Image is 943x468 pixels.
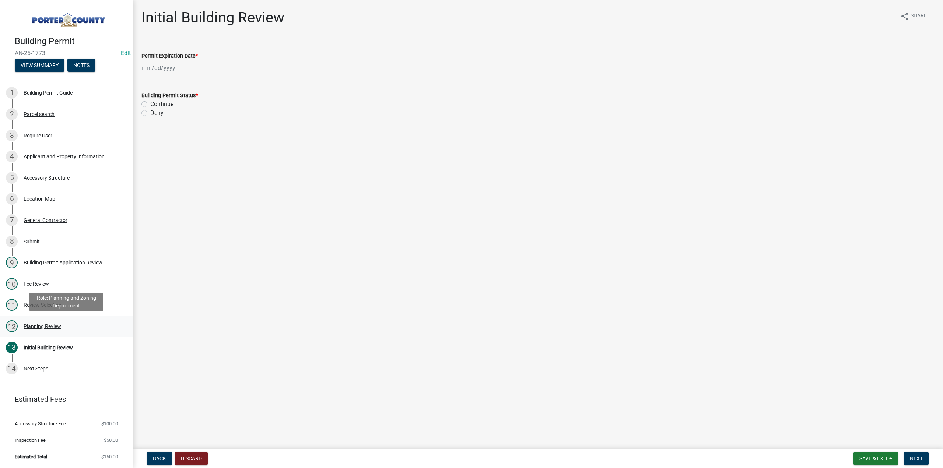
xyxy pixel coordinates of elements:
h4: Building Permit [15,36,127,47]
button: Back [147,452,172,465]
div: Location Map [24,196,55,201]
i: share [900,12,909,21]
span: $50.00 [104,438,118,443]
a: Edit [121,50,131,57]
div: 4 [6,151,18,162]
div: General Contractor [24,218,67,223]
button: Notes [67,59,95,72]
span: $150.00 [101,454,118,459]
span: AN-25-1773 [15,50,118,57]
label: Continue [150,100,173,109]
button: Save & Exit [853,452,898,465]
wm-modal-confirm: Summary [15,63,64,68]
div: 1 [6,87,18,99]
span: Save & Exit [859,455,888,461]
div: Building Permit Application Review [24,260,102,265]
div: Review Selection [24,302,62,307]
button: Discard [175,452,208,465]
span: $100.00 [101,421,118,426]
span: Estimated Total [15,454,47,459]
div: 5 [6,172,18,184]
span: Accessory Structure Fee [15,421,66,426]
div: Planning Review [24,324,61,329]
div: 2 [6,108,18,120]
div: Fee Review [24,281,49,286]
input: mm/dd/yyyy [141,60,209,75]
span: Back [153,455,166,461]
div: Role: Planning and Zoning Department [29,293,103,311]
div: 13 [6,342,18,353]
div: 12 [6,320,18,332]
div: 8 [6,236,18,247]
button: View Summary [15,59,64,72]
wm-modal-confirm: Edit Application Number [121,50,131,57]
div: Parcel search [24,112,55,117]
div: 9 [6,257,18,268]
label: Deny [150,109,164,117]
div: 6 [6,193,18,205]
div: 14 [6,363,18,374]
button: Next [904,452,929,465]
span: Share [911,12,927,21]
wm-modal-confirm: Notes [67,63,95,68]
div: Building Permit Guide [24,90,73,95]
label: Building Permit Status [141,93,198,98]
div: 7 [6,214,18,226]
span: Next [910,455,923,461]
button: shareShare [894,9,933,23]
div: Initial Building Review [24,345,73,350]
div: Submit [24,239,40,244]
div: Require User [24,133,52,138]
a: Estimated Fees [6,392,121,407]
span: Inspection Fee [15,438,46,443]
div: 3 [6,130,18,141]
div: Applicant and Property Information [24,154,105,159]
img: Porter County, Indiana [15,8,121,28]
h1: Initial Building Review [141,9,284,27]
div: Accessory Structure [24,175,70,180]
label: Permit Expiration Date [141,54,198,59]
div: 11 [6,299,18,311]
div: 10 [6,278,18,290]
